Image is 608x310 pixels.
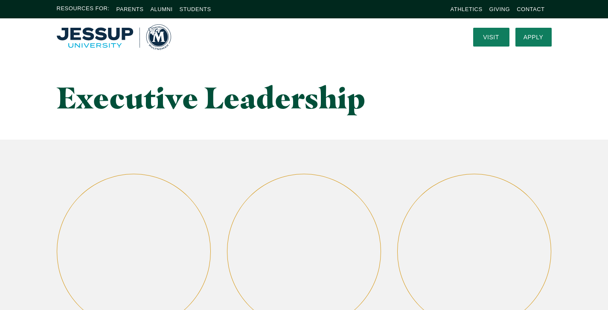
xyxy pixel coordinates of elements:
a: Visit [473,28,509,47]
img: Multnomah University Logo [57,24,171,50]
a: Giving [489,6,510,12]
a: Parents [116,6,144,12]
a: Contact [517,6,544,12]
a: Apply [515,28,552,47]
span: Resources For: [57,4,110,14]
a: Alumni [150,6,172,12]
a: Students [180,6,211,12]
h1: Executive Leadership [57,81,381,114]
a: Athletics [451,6,483,12]
a: Home [57,24,171,50]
